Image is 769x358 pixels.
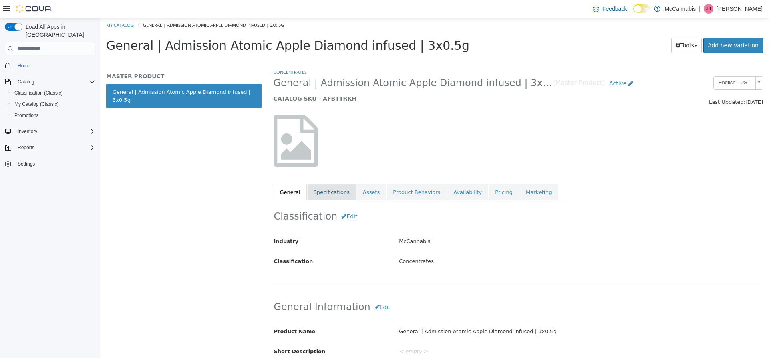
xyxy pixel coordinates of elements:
span: Catalog [18,79,34,85]
p: McCannabis [664,4,696,14]
span: Catalog [14,77,95,87]
span: Classification [174,240,213,246]
span: Inventory [14,127,95,136]
span: Promotions [11,111,95,120]
img: Cova [16,5,52,13]
a: Active [505,58,537,73]
small: [Master Product] [453,62,505,69]
span: Industry [174,220,199,226]
a: Add new variation [603,20,663,35]
a: Promotions [11,111,42,120]
button: Catalog [2,76,99,87]
span: General | Admission Atomic Apple Diamond infused | 3x0.5g [43,4,184,10]
button: Edit [237,191,262,206]
a: General [173,166,207,183]
button: Inventory [14,127,40,136]
a: Feedback [590,1,630,17]
a: Assets [256,166,286,183]
span: General | Admission Atomic Apple Diamond infused | 3x0.5g [6,20,369,34]
button: Tools [571,20,602,35]
div: < empty > [293,327,668,341]
span: My Catalog (Classic) [14,101,59,107]
a: Pricing [389,166,419,183]
button: Edit [270,282,295,297]
a: My Catalog (Classic) [11,99,62,109]
a: Availability [347,166,388,183]
div: McCannabis [293,216,668,231]
span: Home [18,63,30,69]
span: Home [14,61,95,71]
span: Inventory [18,128,37,135]
a: Concentrates [173,51,207,57]
p: [PERSON_NAME] [717,4,763,14]
span: Settings [14,159,95,169]
a: Specifications [207,166,256,183]
a: Home [14,61,34,71]
span: Last Updated: [609,81,645,87]
button: Settings [2,158,99,170]
div: Concentrates [293,237,668,251]
span: Reports [18,144,34,151]
span: Load All Apps in [GEOGRAPHIC_DATA] [22,23,95,39]
a: Classification (Classic) [11,88,66,98]
h5: MASTER PRODUCT [6,55,161,62]
button: Classification (Classic) [8,87,99,99]
span: [DATE] [645,81,663,87]
span: Classification (Classic) [11,88,95,98]
button: Catalog [14,77,37,87]
div: Julie Juteau [704,4,713,14]
a: Settings [14,159,38,169]
p: | [699,4,701,14]
button: Inventory [2,126,99,137]
span: Feedback [602,5,627,13]
button: Promotions [8,110,99,121]
a: General | Admission Atomic Apple Diamond infused | 3x0.5g [6,66,161,90]
a: English - US [613,58,663,72]
h2: Classification [174,191,663,206]
span: Active [509,62,526,69]
button: Home [2,60,99,71]
span: JJ [706,4,711,14]
button: Reports [14,143,38,152]
a: Product Behaviors [286,166,346,183]
h5: CATALOG SKU - AFBTTRKH [173,77,537,84]
span: Short Description [174,330,225,336]
button: My Catalog (Classic) [8,99,99,110]
div: General | Admission Atomic Apple Diamond infused | 3x0.5g [293,307,668,321]
span: Settings [18,161,35,167]
a: My Catalog [6,4,34,10]
button: Reports [2,142,99,153]
span: General | Admission Atomic Apple Diamond infused | 3x0.5g [173,59,453,71]
input: Dark Mode [633,4,650,13]
span: Reports [14,143,95,152]
span: Promotions [14,112,39,119]
span: Product Name [174,310,215,316]
h2: General Information [174,282,663,297]
span: My Catalog (Classic) [11,99,95,109]
span: Classification (Classic) [14,90,63,96]
span: English - US [614,59,652,71]
nav: Complex example [5,57,95,191]
a: Marketing [419,166,458,183]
